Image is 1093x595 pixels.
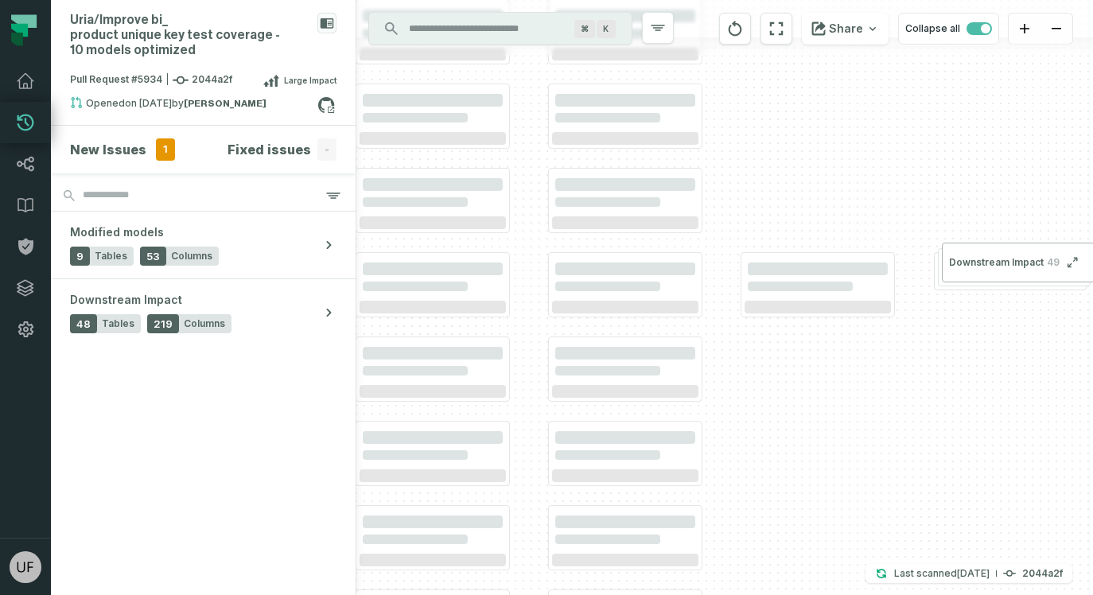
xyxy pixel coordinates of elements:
button: Last scanned[DATE] 2:17:07 PM2044a2f [865,564,1072,583]
span: Columns [184,317,225,330]
span: Press ⌘ + K to focus the search bar [574,20,595,38]
button: Downstream Impact48Tables219Columns [51,279,356,346]
a: View on github [316,95,336,115]
img: avatar of ufridman [10,551,41,583]
span: 219 [147,314,179,333]
span: 1 [156,138,175,161]
button: Share [802,13,889,45]
span: Modified models [70,224,164,240]
h4: New Issues [70,140,146,159]
span: 48 [70,314,97,333]
strong: Uria Fridman (UriaFridman) [184,99,266,108]
span: 49 [1044,256,1060,269]
div: Uria/Improve bi_product unique key test coverage - 10 models optimized [70,13,311,58]
span: Columns [171,250,212,262]
button: zoom out [1040,14,1072,45]
span: 9 [70,247,90,266]
button: Collapse all [898,13,999,45]
h4: Fixed issues [228,140,311,159]
relative-time: Jul 23, 2025, 5:33 PM GMT+3 [125,97,172,109]
h4: 2044a2f [1022,569,1063,578]
span: Large Impact [284,74,336,87]
div: Opened by [70,96,317,115]
button: zoom in [1009,14,1040,45]
p: Last scanned [894,566,990,581]
span: 53 [140,247,166,266]
button: New Issues1Fixed issues- [70,138,336,161]
span: Tables [95,250,127,262]
button: Modified models9Tables53Columns [51,212,356,278]
span: Downstream Impact [949,256,1044,269]
span: Downstream Impact [70,292,182,308]
span: Pull Request #5934 2044a2f [70,72,232,88]
span: Press ⌘ + K to focus the search bar [597,20,616,38]
relative-time: Aug 13, 2025, 2:17 PM GMT+3 [957,567,990,579]
span: - [317,138,336,161]
span: Tables [102,317,134,330]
